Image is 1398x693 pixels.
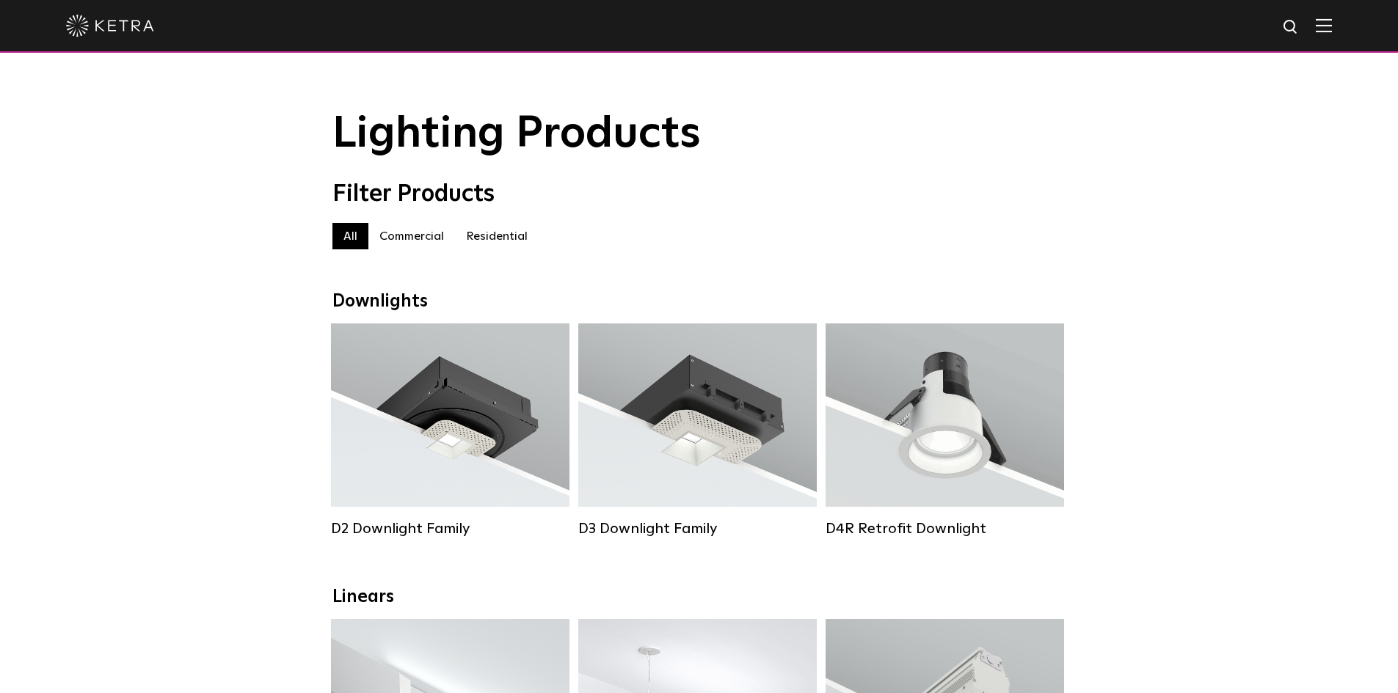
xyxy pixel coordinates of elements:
[826,520,1064,538] div: D4R Retrofit Downlight
[332,180,1066,208] div: Filter Products
[368,223,455,249] label: Commercial
[455,223,539,249] label: Residential
[66,15,154,37] img: ketra-logo-2019-white
[826,323,1064,538] a: D4R Retrofit Downlight Lumen Output:800Colors:White / BlackBeam Angles:15° / 25° / 40° / 60°Watta...
[332,587,1066,608] div: Linears
[578,323,817,538] a: D3 Downlight Family Lumen Output:700 / 900 / 1100Colors:White / Black / Silver / Bronze / Paintab...
[578,520,817,538] div: D3 Downlight Family
[332,223,368,249] label: All
[1316,18,1332,32] img: Hamburger%20Nav.svg
[332,112,701,156] span: Lighting Products
[1282,18,1300,37] img: search icon
[332,291,1066,312] div: Downlights
[331,323,569,538] a: D2 Downlight Family Lumen Output:1200Colors:White / Black / Gloss Black / Silver / Bronze / Silve...
[331,520,569,538] div: D2 Downlight Family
